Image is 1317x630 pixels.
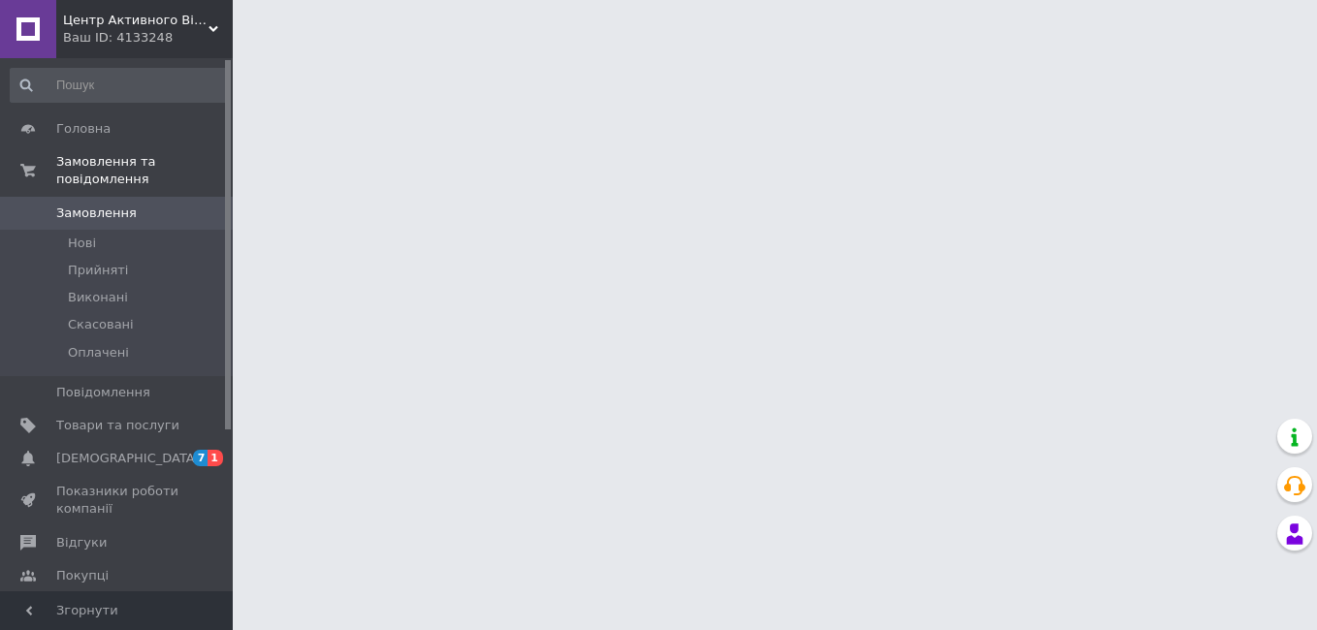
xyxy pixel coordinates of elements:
[56,153,233,188] span: Замовлення та повідомлення
[68,344,129,362] span: Оплачені
[10,68,229,103] input: Пошук
[56,567,109,584] span: Покупці
[56,534,107,551] span: Відгуки
[68,289,128,306] span: Виконані
[56,120,111,138] span: Головна
[56,384,150,401] span: Повідомлення
[56,205,137,222] span: Замовлення
[56,417,179,434] span: Товари та послуги
[208,450,223,466] span: 1
[56,450,200,467] span: [DEMOGRAPHIC_DATA]
[68,235,96,252] span: Нові
[56,483,179,518] span: Показники роботи компанії
[193,450,209,466] span: 7
[68,316,134,333] span: Скасовані
[68,262,128,279] span: Прийняті
[63,12,209,29] span: Центр Активного Відпочинку Прикарпаття
[63,29,233,47] div: Ваш ID: 4133248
